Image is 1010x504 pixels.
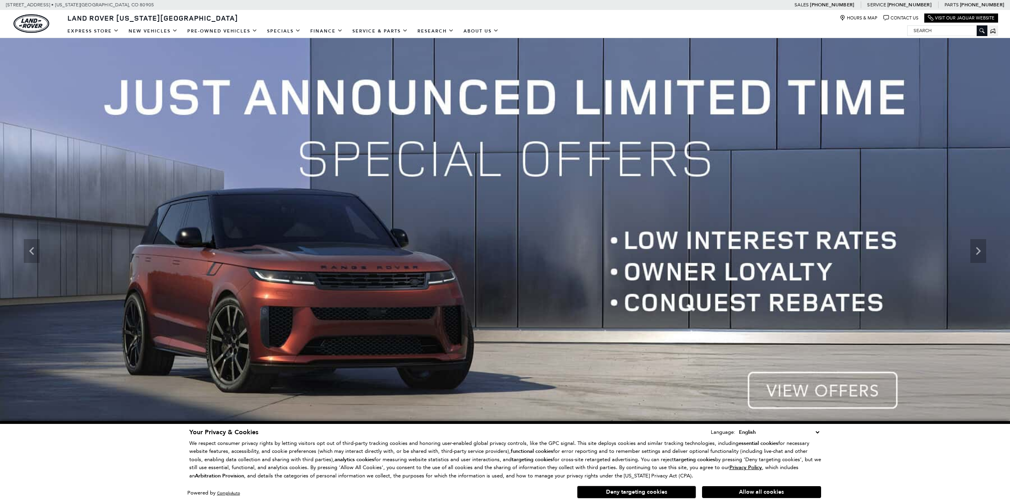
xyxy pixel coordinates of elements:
[945,2,959,8] span: Parts
[183,24,262,38] a: Pre-Owned Vehicles
[512,456,553,463] strong: targeting cookies
[960,2,1004,8] a: [PHONE_NUMBER]
[6,2,154,8] a: [STREET_ADDRESS] • [US_STATE][GEOGRAPHIC_DATA], CO 80905
[189,428,258,437] span: Your Privacy & Cookies
[970,239,986,263] div: Next
[729,464,762,470] a: Privacy Policy
[739,440,778,447] strong: essential cookies
[335,456,374,463] strong: analytics cookies
[413,24,459,38] a: Research
[674,456,715,463] strong: targeting cookies
[928,15,995,21] a: Visit Our Jaguar Website
[511,448,553,455] strong: functional cookies
[262,24,306,38] a: Specials
[187,491,240,496] div: Powered by
[459,24,504,38] a: About Us
[306,24,348,38] a: Finance
[67,13,238,23] span: Land Rover [US_STATE][GEOGRAPHIC_DATA]
[729,464,762,471] u: Privacy Policy
[795,2,809,8] span: Sales
[195,472,244,479] strong: Arbitration Provision
[711,429,735,435] div: Language:
[840,15,877,21] a: Hours & Map
[189,439,821,480] p: We respect consumer privacy rights by letting visitors opt out of third-party tracking cookies an...
[63,13,243,23] a: Land Rover [US_STATE][GEOGRAPHIC_DATA]
[702,486,821,498] button: Allow all cookies
[24,239,40,263] div: Previous
[124,24,183,38] a: New Vehicles
[883,15,918,21] a: Contact Us
[908,26,987,35] input: Search
[577,486,696,498] button: Deny targeting cookies
[217,491,240,496] a: ComplyAuto
[737,428,821,437] select: Language Select
[13,14,49,33] img: Land Rover
[887,2,931,8] a: [PHONE_NUMBER]
[13,14,49,33] a: land-rover
[63,24,504,38] nav: Main Navigation
[810,2,854,8] a: [PHONE_NUMBER]
[63,24,124,38] a: EXPRESS STORE
[867,2,886,8] span: Service
[348,24,413,38] a: Service & Parts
